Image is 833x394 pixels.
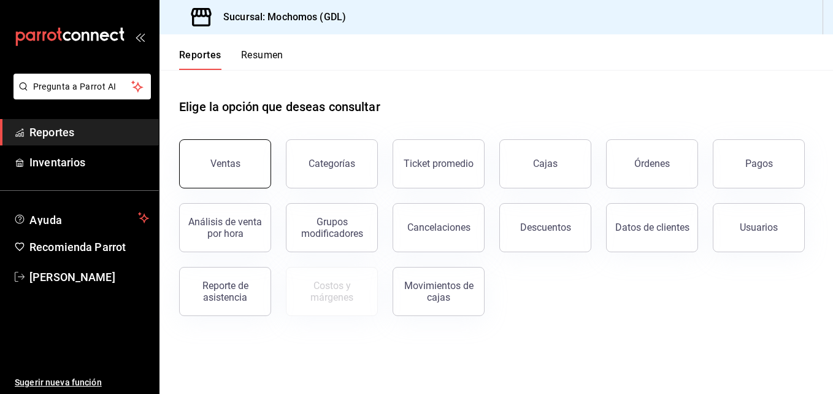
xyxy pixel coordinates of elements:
div: Pagos [745,158,773,169]
h3: Sucursal: Mochomos (GDL) [213,10,346,25]
span: Recomienda Parrot [29,239,149,255]
span: Sugerir nueva función [15,376,149,389]
div: Descuentos [520,222,571,233]
div: Datos de clientes [615,222,689,233]
div: Reporte de asistencia [187,280,263,303]
div: Ticket promedio [404,158,474,169]
button: Resumen [241,49,283,70]
a: Pregunta a Parrot AI [9,89,151,102]
button: Grupos modificadores [286,203,378,252]
button: Órdenes [606,139,698,188]
div: navigation tabs [179,49,283,70]
div: Grupos modificadores [294,216,370,239]
span: [PERSON_NAME] [29,269,149,285]
button: Cancelaciones [393,203,485,252]
span: Inventarios [29,154,149,171]
div: Órdenes [634,158,670,169]
button: Contrata inventarios para ver este reporte [286,267,378,316]
div: Costos y márgenes [294,280,370,303]
span: Ayuda [29,211,133,225]
div: Análisis de venta por hora [187,216,263,239]
button: open_drawer_menu [135,32,145,42]
div: Categorías [309,158,355,169]
span: Pregunta a Parrot AI [33,80,132,93]
button: Reporte de asistencia [179,267,271,316]
button: Categorías [286,139,378,188]
button: Datos de clientes [606,203,698,252]
div: Usuarios [740,222,778,233]
div: Movimientos de cajas [401,280,477,303]
div: Cancelaciones [407,222,470,233]
button: Pregunta a Parrot AI [13,74,151,99]
button: Ventas [179,139,271,188]
button: Análisis de venta por hora [179,203,271,252]
div: Ventas [210,158,240,169]
button: Reportes [179,49,221,70]
div: Cajas [533,158,558,169]
button: Usuarios [713,203,805,252]
button: Ticket promedio [393,139,485,188]
button: Descuentos [499,203,591,252]
button: Cajas [499,139,591,188]
button: Pagos [713,139,805,188]
span: Reportes [29,124,149,141]
h1: Elige la opción que deseas consultar [179,98,380,116]
button: Movimientos de cajas [393,267,485,316]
